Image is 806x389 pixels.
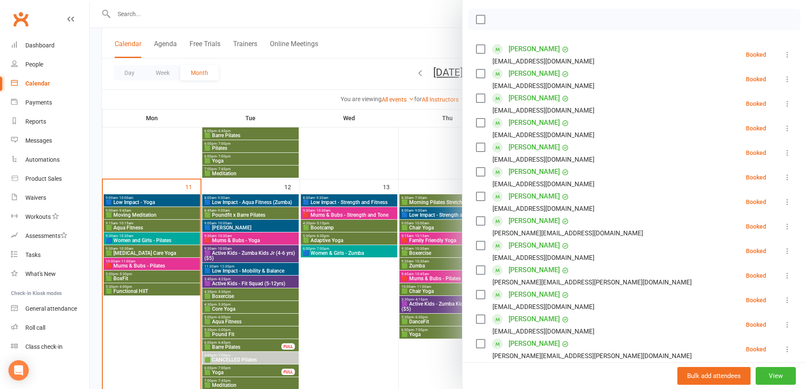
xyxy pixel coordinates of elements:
[509,67,560,80] a: [PERSON_NAME]
[11,55,89,74] a: People
[11,207,89,226] a: Workouts
[11,246,89,265] a: Tasks
[509,165,560,179] a: [PERSON_NAME]
[11,169,89,188] a: Product Sales
[492,277,692,288] div: [PERSON_NAME][EMAIL_ADDRESS][PERSON_NAME][DOMAIN_NAME]
[11,318,89,337] a: Roll call
[25,343,63,350] div: Class check-in
[492,203,594,214] div: [EMAIL_ADDRESS][DOMAIN_NAME]
[509,42,560,56] a: [PERSON_NAME]
[492,301,594,312] div: [EMAIL_ADDRESS][DOMAIN_NAME]
[492,179,594,190] div: [EMAIL_ADDRESS][DOMAIN_NAME]
[25,305,77,312] div: General attendance
[746,346,766,352] div: Booked
[11,226,89,246] a: Assessments
[677,367,751,385] button: Bulk add attendees
[509,214,560,228] a: [PERSON_NAME]
[492,105,594,116] div: [EMAIL_ADDRESS][DOMAIN_NAME]
[746,101,766,107] div: Booked
[492,228,643,239] div: [PERSON_NAME][EMAIL_ADDRESS][DOMAIN_NAME]
[509,190,560,203] a: [PERSON_NAME]
[746,76,766,82] div: Booked
[11,112,89,131] a: Reports
[492,326,594,337] div: [EMAIL_ADDRESS][DOMAIN_NAME]
[25,251,41,258] div: Tasks
[25,324,45,331] div: Roll call
[11,188,89,207] a: Waivers
[11,337,89,356] a: Class kiosk mode
[492,154,594,165] div: [EMAIL_ADDRESS][DOMAIN_NAME]
[509,361,560,375] a: [PERSON_NAME]
[746,273,766,279] div: Booked
[746,223,766,229] div: Booked
[509,288,560,301] a: [PERSON_NAME]
[746,322,766,328] div: Booked
[756,367,796,385] button: View
[25,61,43,68] div: People
[492,130,594,141] div: [EMAIL_ADDRESS][DOMAIN_NAME]
[746,150,766,156] div: Booked
[11,150,89,169] a: Automations
[492,56,594,67] div: [EMAIL_ADDRESS][DOMAIN_NAME]
[25,156,60,163] div: Automations
[509,263,560,277] a: [PERSON_NAME]
[746,199,766,205] div: Booked
[11,36,89,55] a: Dashboard
[746,52,766,58] div: Booked
[492,80,594,91] div: [EMAIL_ADDRESS][DOMAIN_NAME]
[509,141,560,154] a: [PERSON_NAME]
[25,213,51,220] div: Workouts
[25,137,52,144] div: Messages
[8,360,29,381] div: Open Intercom Messenger
[25,194,46,201] div: Waivers
[509,337,560,350] a: [PERSON_NAME]
[509,239,560,252] a: [PERSON_NAME]
[25,175,62,182] div: Product Sales
[25,118,46,125] div: Reports
[11,93,89,112] a: Payments
[11,74,89,93] a: Calendar
[25,99,52,106] div: Payments
[509,312,560,326] a: [PERSON_NAME]
[509,91,560,105] a: [PERSON_NAME]
[11,265,89,284] a: What's New
[25,80,50,87] div: Calendar
[25,42,55,49] div: Dashboard
[10,8,31,30] a: Clubworx
[746,297,766,303] div: Booked
[492,350,692,361] div: [PERSON_NAME][EMAIL_ADDRESS][PERSON_NAME][DOMAIN_NAME]
[746,125,766,131] div: Booked
[25,270,56,277] div: What's New
[11,131,89,150] a: Messages
[25,232,67,239] div: Assessments
[11,299,89,318] a: General attendance kiosk mode
[746,174,766,180] div: Booked
[509,116,560,130] a: [PERSON_NAME]
[746,248,766,254] div: Booked
[492,252,594,263] div: [EMAIL_ADDRESS][DOMAIN_NAME]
